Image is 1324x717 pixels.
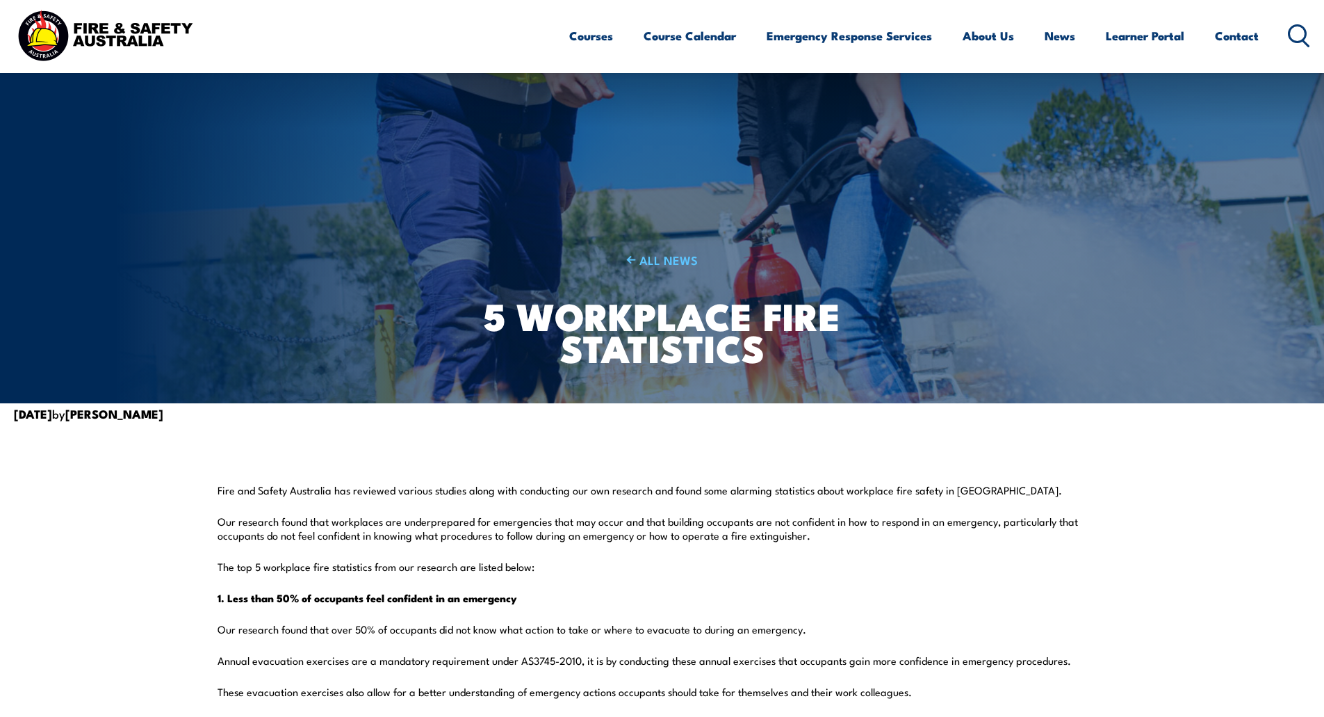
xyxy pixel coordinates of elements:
a: ALL NEWS [389,252,935,268]
strong: [DATE] [14,405,52,423]
a: Contact [1215,17,1259,54]
p: The top 5 workplace fire statistics from our research are listed below: [218,560,1107,574]
p: Our research found that workplaces are underprepared for emergencies that may occur and that buil... [218,515,1107,542]
h1: 5 Workplace Fire Statistics [389,299,935,364]
span: by [14,405,163,422]
a: News [1045,17,1075,54]
strong: 1. Less than 50% of occupants feel confident in an emergency [218,590,517,606]
a: Course Calendar [644,17,736,54]
strong: [PERSON_NAME] [65,405,163,423]
p: Fire and Safety Australia has reviewed various studies along with conducting our own research and... [218,483,1107,497]
p: Annual evacuation exercises are a mandatory requirement under AS3745-2010, it is by conducting th... [218,654,1107,668]
a: Courses [569,17,613,54]
a: About Us [963,17,1014,54]
p: Our research found that over 50% of occupants did not know what action to take or where to evacua... [218,622,1107,636]
a: Learner Portal [1106,17,1184,54]
p: These evacuation exercises also allow for a better understanding of emergency actions occupants s... [218,685,1107,699]
a: Emergency Response Services [767,17,932,54]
